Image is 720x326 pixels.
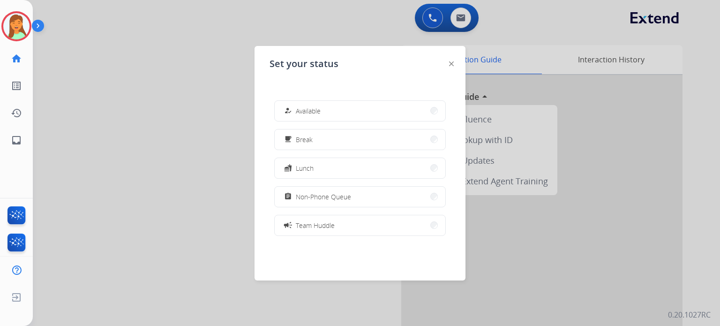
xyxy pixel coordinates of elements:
[284,136,292,144] mat-icon: free_breakfast
[296,135,313,144] span: Break
[296,163,314,173] span: Lunch
[11,135,22,146] mat-icon: inbox
[275,215,445,235] button: Team Huddle
[11,107,22,119] mat-icon: history
[270,57,338,70] span: Set your status
[449,61,454,66] img: close-button
[275,129,445,150] button: Break
[296,220,335,230] span: Team Huddle
[284,107,292,115] mat-icon: how_to_reg
[296,192,351,202] span: Non-Phone Queue
[284,164,292,172] mat-icon: fastfood
[284,193,292,201] mat-icon: assignment
[668,309,711,320] p: 0.20.1027RC
[275,187,445,207] button: Non-Phone Queue
[283,220,292,230] mat-icon: campaign
[11,80,22,91] mat-icon: list_alt
[11,53,22,64] mat-icon: home
[296,106,321,116] span: Available
[3,13,30,39] img: avatar
[275,158,445,178] button: Lunch
[275,101,445,121] button: Available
